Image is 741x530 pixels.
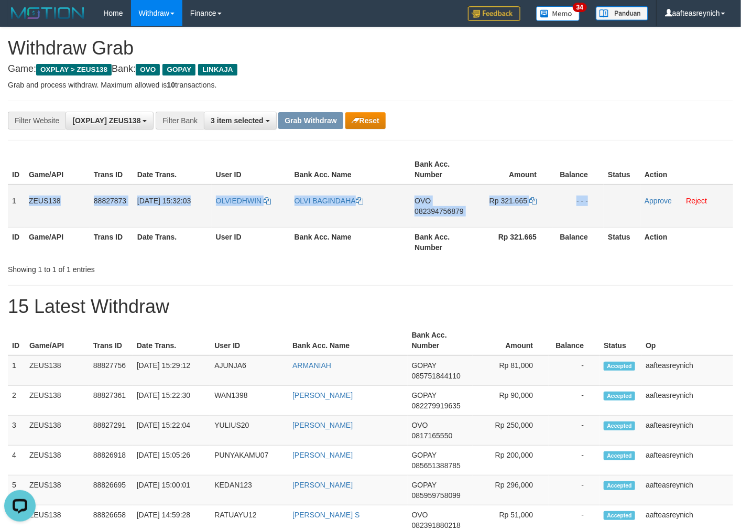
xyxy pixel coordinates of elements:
[290,227,411,257] th: Bank Acc. Name
[8,185,25,228] td: 1
[473,326,549,355] th: Amount
[640,155,733,185] th: Action
[410,227,475,257] th: Bank Acc. Number
[604,227,640,257] th: Status
[89,475,133,505] td: 88826695
[288,326,407,355] th: Bank Acc. Name
[295,197,363,205] a: OLVI BAGINDAHA
[641,446,733,475] td: aafteasreynich
[8,475,25,505] td: 5
[292,511,359,519] a: [PERSON_NAME] S
[596,6,648,20] img: panduan.png
[473,475,549,505] td: Rp 296,000
[412,481,437,489] span: GOPAY
[604,421,635,430] span: Accepted
[8,355,25,386] td: 1
[412,402,461,410] span: Copy 082279919635 to clipboard
[8,155,25,185] th: ID
[8,326,25,355] th: ID
[204,112,276,129] button: 3 item selected
[415,207,463,215] span: Copy 082394756879 to clipboard
[412,511,428,519] span: OVO
[573,3,587,12] span: 34
[604,451,635,460] span: Accepted
[292,421,353,429] a: [PERSON_NAME]
[133,475,211,505] td: [DATE] 15:00:01
[25,326,89,355] th: Game/API
[604,481,635,490] span: Accepted
[473,416,549,446] td: Rp 250,000
[167,81,175,89] strong: 10
[278,112,343,129] button: Grab Withdraw
[415,197,431,205] span: OVO
[216,197,271,205] a: OLVIEDHWIN
[210,416,288,446] td: YULIUS20
[408,326,473,355] th: Bank Acc. Number
[641,355,733,386] td: aafteasreynich
[552,155,604,185] th: Balance
[536,6,580,21] img: Button%20Memo.svg
[292,451,353,459] a: [PERSON_NAME]
[412,431,453,440] span: Copy 0817165550 to clipboard
[133,355,211,386] td: [DATE] 15:29:12
[552,185,604,228] td: - - -
[210,326,288,355] th: User ID
[412,391,437,399] span: GOPAY
[198,64,237,75] span: LINKAJA
[489,197,527,205] span: Rp 321.665
[4,4,36,36] button: Open LiveChat chat widget
[549,355,600,386] td: -
[475,227,552,257] th: Rp 321.665
[475,155,552,185] th: Amount
[640,227,733,257] th: Action
[290,155,411,185] th: Bank Acc. Name
[549,416,600,446] td: -
[89,386,133,416] td: 88827361
[8,112,66,129] div: Filter Website
[25,386,89,416] td: ZEUS138
[133,326,211,355] th: Date Trans.
[8,5,88,21] img: MOTION_logo.png
[412,461,461,470] span: Copy 085651388785 to clipboard
[412,521,461,529] span: Copy 082391880218 to clipboard
[549,386,600,416] td: -
[8,416,25,446] td: 3
[604,155,640,185] th: Status
[216,197,262,205] span: OLVIEDHWIN
[210,355,288,386] td: AJUNJA6
[89,326,133,355] th: Trans ID
[133,155,212,185] th: Date Trans.
[210,386,288,416] td: WAN1398
[25,227,90,257] th: Game/API
[133,446,211,475] td: [DATE] 15:05:26
[549,475,600,505] td: -
[211,116,263,125] span: 3 item selected
[25,155,90,185] th: Game/API
[25,475,89,505] td: ZEUS138
[66,112,154,129] button: [OXPLAY] ZEUS138
[604,511,635,520] span: Accepted
[8,227,25,257] th: ID
[8,446,25,475] td: 4
[90,155,133,185] th: Trans ID
[8,296,733,317] h1: 15 Latest Withdraw
[549,326,600,355] th: Balance
[133,227,212,257] th: Date Trans.
[473,446,549,475] td: Rp 200,000
[412,421,428,429] span: OVO
[8,260,301,275] div: Showing 1 to 1 of 1 entries
[641,386,733,416] td: aafteasreynich
[25,446,89,475] td: ZEUS138
[529,197,537,205] a: Copy 321665 to clipboard
[645,197,672,205] a: Approve
[137,197,191,205] span: [DATE] 15:32:03
[25,416,89,446] td: ZEUS138
[8,38,733,59] h1: Withdraw Grab
[292,391,353,399] a: [PERSON_NAME]
[8,64,733,74] h4: Game: Bank:
[162,64,195,75] span: GOPAY
[156,112,204,129] div: Filter Bank
[410,155,475,185] th: Bank Acc. Number
[641,416,733,446] td: aafteasreynich
[89,355,133,386] td: 88827756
